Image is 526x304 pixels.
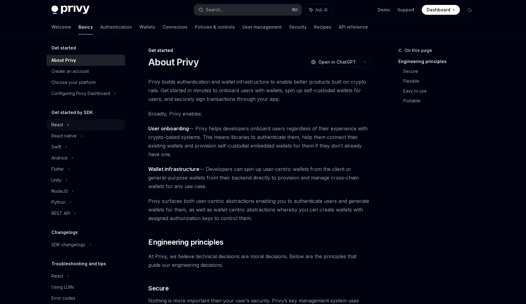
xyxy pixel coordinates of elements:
[51,132,77,140] div: React native
[51,121,63,128] div: React
[46,66,125,77] a: Create an account
[148,252,370,269] span: At Privy, we believe technical decisions are moral decisions. Below are the principles that guide...
[51,90,110,97] div: Configuring Privy Dashboard
[51,283,74,291] div: Using LLMs
[51,176,62,184] div: Unity
[51,109,93,116] h5: Get started by SDK
[206,6,223,14] div: Search...
[305,4,332,15] button: Ask AI
[403,66,480,76] a: Secure
[51,154,67,162] div: Android
[51,6,90,14] img: dark logo
[195,20,235,34] a: Policies & controls
[100,20,132,34] a: Authentication
[148,57,199,68] h1: About Privy
[51,188,68,195] div: NodeJS
[51,199,66,206] div: Python
[163,20,188,34] a: Connectors
[46,77,125,88] a: Choose your platform
[339,20,368,34] a: API reference
[51,143,61,151] div: Swift
[51,294,75,302] div: Error codes
[46,293,125,304] a: Error codes
[403,76,480,86] a: Flexible
[78,20,93,34] a: Basics
[397,7,414,13] a: Support
[46,55,125,66] a: About Privy
[51,44,76,52] h5: Get started
[403,96,480,106] a: Portable
[148,284,169,293] span: Secure
[465,5,475,15] button: Toggle dark mode
[404,47,432,54] span: On this page
[148,166,199,172] strong: Wallet infrastructure
[398,57,480,66] a: Engineering principles
[427,7,450,13] span: Dashboard
[148,197,370,223] span: Privy surfaces both user-centric abstractions enabling you to authenticate users and generate wal...
[307,57,360,67] button: Open in ChatGPT
[148,237,223,247] span: Engineering principles
[314,20,331,34] a: Recipes
[289,20,307,34] a: Security
[378,7,390,13] a: Demo
[51,79,96,86] div: Choose your platform
[194,4,302,15] button: Search...⌘K
[148,47,370,53] div: Get started
[148,77,370,103] span: Privy builds authentication and wallet infrastructure to enable better products built on crypto r...
[148,125,189,132] strong: User onboarding
[46,282,125,293] a: Using LLMs
[148,109,370,118] span: Broadly, Privy enables:
[51,210,70,217] div: REST API
[242,20,282,34] a: User management
[148,165,370,191] span: — Developers can spin up user-centric wallets from the client or general-purpose wallets from the...
[139,20,155,34] a: Wallets
[292,7,298,12] span: ⌘ K
[51,68,89,75] div: Create an account
[51,20,71,34] a: Welcome
[51,241,85,248] div: SDK changelogs
[51,272,63,280] div: React
[315,7,328,13] span: Ask AI
[51,229,78,236] h5: Changelogs
[403,86,480,96] a: Easy to use
[51,165,64,173] div: Flutter
[51,260,106,267] h5: Troubleshooting and tips
[148,124,370,159] span: — Privy helps developers onboard users regardless of their experience with crypto-based systems. ...
[422,5,460,15] a: Dashboard
[318,59,356,65] span: Open in ChatGPT
[51,57,76,64] div: About Privy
